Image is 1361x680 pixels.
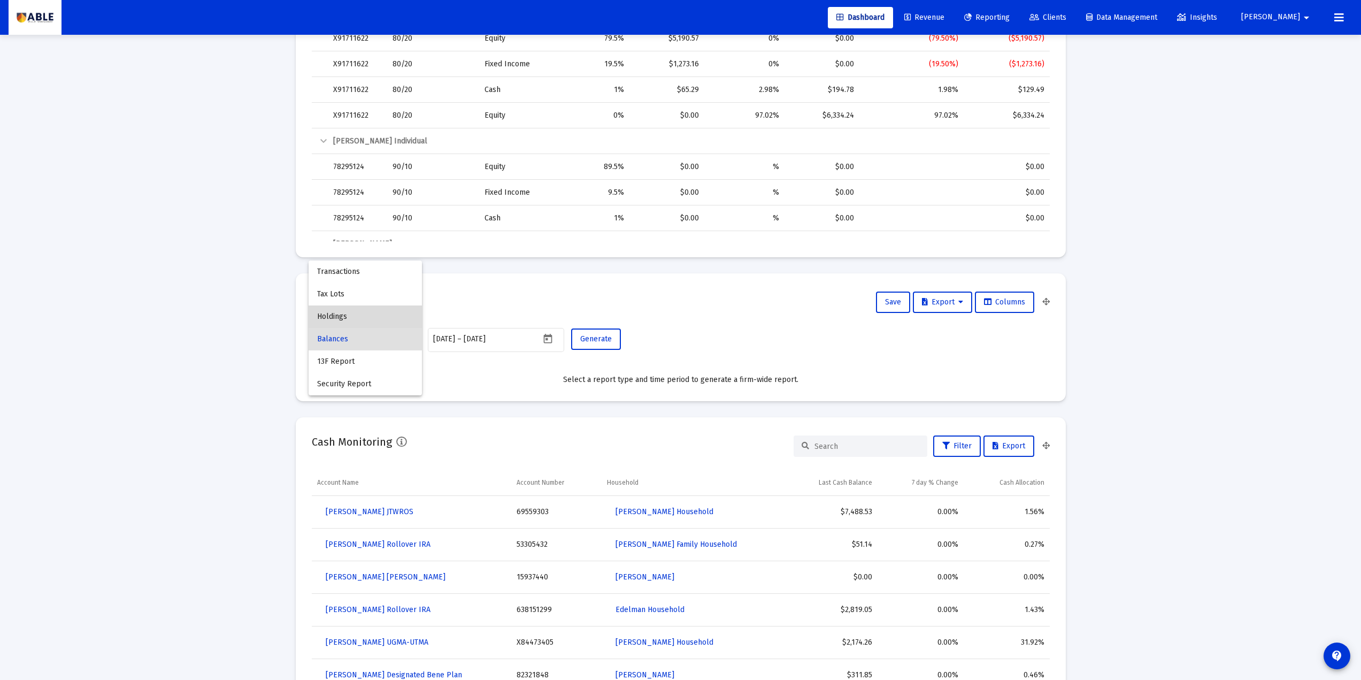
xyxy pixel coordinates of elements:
span: Holdings [317,305,413,328]
span: Transactions [317,261,413,283]
span: 13F Report [317,350,413,373]
span: Tax Lots [317,283,413,305]
span: Balances [317,328,413,350]
span: Security Report [317,373,413,395]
